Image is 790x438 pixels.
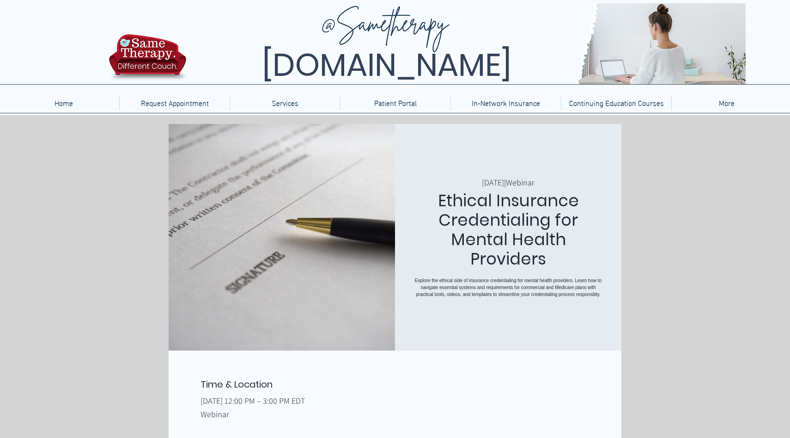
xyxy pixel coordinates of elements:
[8,95,119,110] a: Home
[413,277,603,298] p: Explore the ethical side of insurance credentialing for mental health providers. Learn how to nav...
[565,95,668,110] p: Continuing Education Courses
[50,95,78,110] p: Home
[413,191,603,269] h1: Ethical Insurance Credentialing for Mental Health Providers
[8,95,782,110] nav: Site
[119,95,230,110] a: Request Appointment
[450,95,561,110] a: In-Network Insurance
[561,95,671,110] a: Continuing Education Courses
[482,177,504,188] p: [DATE]
[169,124,395,351] img: Ethical Insurance Credentialing for Mental Health Providers
[506,177,535,188] p: Webinar
[201,395,590,407] p: [DATE] 12:00 PM – 3:00 PM EDT
[201,378,590,390] h2: Time & Location
[267,95,303,110] p: Services
[201,408,590,420] p: Webinar
[370,95,421,110] p: Patient Portal
[504,177,506,188] span: |
[467,95,545,110] p: In-Network Insurance
[230,95,340,110] div: Services
[714,95,739,110] p: More
[136,95,213,110] p: Request Appointment
[340,95,450,110] a: Patient Portal
[106,33,189,87] img: TBH.US
[188,3,746,84] img: Same Therapy, Different Couch. TelebehavioralHealth.US
[262,43,511,87] span: [DOMAIN_NAME]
